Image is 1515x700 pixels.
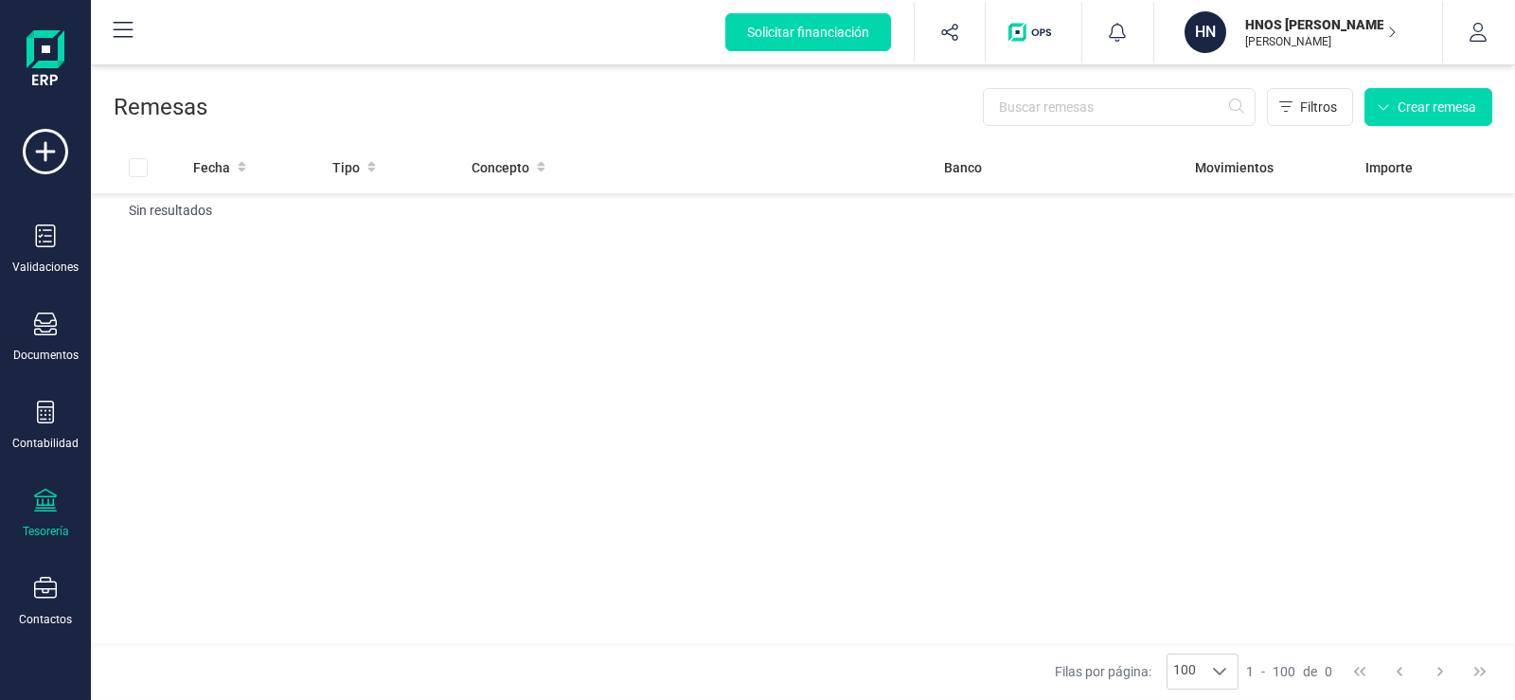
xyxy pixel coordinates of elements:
span: Tipo [332,158,360,177]
span: Concepto [472,158,529,177]
span: Movimientos [1195,158,1274,177]
div: Tesorería [23,524,69,539]
img: Logo Finanedi [27,30,64,91]
span: Banco [944,158,982,177]
span: 1 [1246,662,1254,681]
div: Documentos [13,348,79,363]
span: Fecha [193,158,230,177]
button: Previous Page [1381,654,1417,690]
p: [PERSON_NAME] [1245,34,1397,49]
span: Crear remesa [1398,98,1476,117]
div: Contabilidad [12,436,79,451]
span: 100 [1167,655,1202,689]
button: Solicitar financiación [725,13,891,51]
button: First Page [1342,654,1378,690]
input: Buscar remesas [983,88,1256,126]
div: Filas por página: [1055,654,1239,690]
div: - [1246,662,1332,681]
div: Contactos [19,612,72,627]
span: 0 [1325,662,1332,681]
p: HNOS [PERSON_NAME] 2019 SL [1245,15,1397,34]
img: Logo de OPS [1008,23,1059,42]
span: Filtros [1300,98,1337,117]
button: Crear remesa [1364,88,1492,126]
span: 100 [1273,662,1295,681]
button: Next Page [1422,654,1458,690]
button: HNHNOS [PERSON_NAME] 2019 SL[PERSON_NAME] [1177,2,1419,63]
div: HN [1185,11,1226,53]
span: de [1303,662,1317,681]
button: Last Page [1462,654,1498,690]
span: Solicitar financiación [747,23,869,42]
button: Logo de OPS [997,2,1070,63]
td: Sin resultados [91,193,1515,227]
button: Filtros [1267,88,1353,126]
span: Importe [1365,158,1413,177]
p: Remesas [114,92,207,122]
div: Validaciones [12,260,79,275]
